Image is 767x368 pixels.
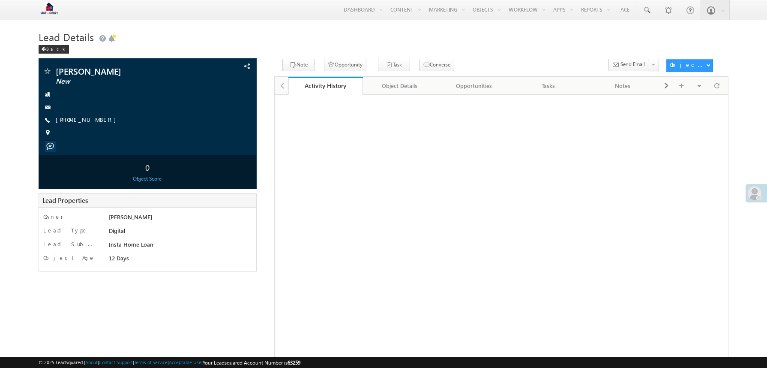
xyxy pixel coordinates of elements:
[444,81,504,91] div: Opportunities
[670,61,706,69] div: Object Actions
[378,59,410,71] button: Task
[39,45,73,52] a: Back
[134,359,168,365] a: Terms of Service
[107,240,249,252] div: Insta Home Loan
[203,359,300,366] span: Your Leadsquared Account Number is
[85,359,98,365] a: About
[324,59,366,71] button: Opportunity
[586,77,660,95] a: Notes
[99,359,133,365] a: Contact Support
[107,254,249,266] div: 12 Days
[109,213,152,220] span: [PERSON_NAME]
[42,196,88,205] span: Lead Properties
[608,59,649,71] button: Send Email
[41,159,254,175] div: 0
[437,77,512,95] a: Opportunities
[43,254,95,262] label: Object Age
[56,116,120,124] span: [PHONE_NUMBER]
[107,226,249,238] div: Digital
[620,60,645,68] span: Send Email
[41,175,254,183] div: Object Score
[593,81,653,91] div: Notes
[370,81,430,91] div: Object Details
[39,45,69,54] div: Back
[518,81,578,91] div: Tasks
[363,77,437,95] a: Object Details
[39,2,60,17] img: Custom Logo
[419,59,454,71] button: Converse
[56,77,192,86] span: New
[288,77,363,95] a: Activity History
[169,359,201,365] a: Acceptable Use
[512,77,586,95] a: Tasks
[666,59,713,72] button: Object Actions
[43,240,96,248] label: Lead Sub Source
[56,67,192,75] span: [PERSON_NAME]
[288,359,300,366] span: 63259
[43,213,63,220] label: Owner
[282,59,315,71] button: Note
[43,226,88,234] label: Lead Type
[39,30,94,44] span: Lead Details
[39,359,300,367] span: © 2025 LeadSquared | | | | |
[295,81,357,90] div: Activity History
